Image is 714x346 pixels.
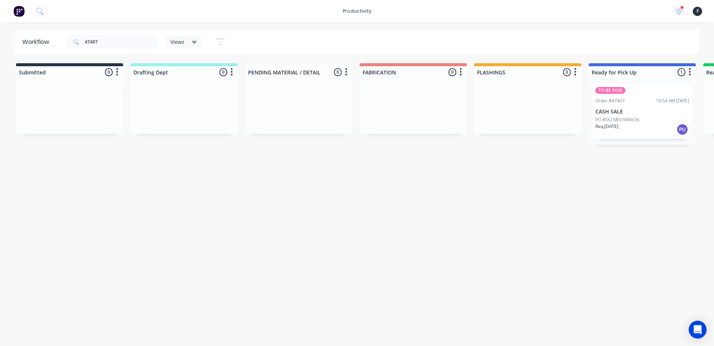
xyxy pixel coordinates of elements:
[656,97,689,104] div: 10:54 AM [DATE]
[22,38,53,47] div: Workflow
[592,84,692,139] div: TO BE PAIDOrder #4740710:54 AM [DATE]CASH SALEPO #DCJ MECHANICALReq.[DATE]PU
[339,6,375,17] div: productivity
[595,123,618,130] p: Req. [DATE]
[676,124,688,135] div: PU
[689,321,707,339] div: Open Intercom Messenger
[595,87,625,94] div: TO BE PAID
[170,38,184,46] span: Views
[85,35,158,49] input: Search for orders...
[13,6,25,17] img: Factory
[595,116,640,123] p: PO #DCJ MECHANICAL
[595,109,689,115] p: CASH SALE
[595,97,625,104] div: Order #47407
[697,8,699,15] span: F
